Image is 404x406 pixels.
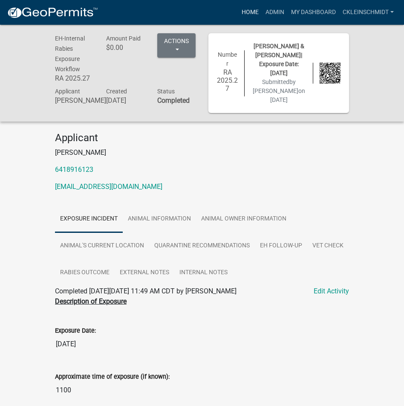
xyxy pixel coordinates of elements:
[307,232,349,260] a: Vet Check
[55,74,93,82] h6: RA 2025.27
[106,88,127,95] span: Created
[55,183,162,191] a: [EMAIL_ADDRESS][DOMAIN_NAME]
[123,206,196,233] a: Animal Information
[55,297,127,305] u: Description of Exposure
[253,78,305,103] span: Submitted on [DATE]
[157,33,196,58] button: Actions
[238,4,262,20] a: Home
[55,206,123,233] a: Exposure Incident
[314,286,349,296] a: Edit Activity
[106,96,144,104] h6: [DATE]
[55,259,115,287] a: Rabies Outcome
[320,63,341,84] img: QR code
[55,88,80,95] span: Applicant
[288,4,339,20] a: My Dashboard
[55,328,96,334] label: Exposure Date:
[217,68,238,93] h6: RA 2025.27
[55,35,85,72] span: EH-Internal Rabies Exposure Workflow
[55,96,93,104] h6: [PERSON_NAME]
[149,232,255,260] a: Quarantine Recommendations
[106,35,141,42] span: Amount Paid
[157,96,190,104] strong: Completed
[106,43,144,52] h6: $0.00
[55,148,349,158] p: [PERSON_NAME]
[196,206,291,233] a: Animal Owner Information
[174,259,233,287] a: Internal Notes
[255,232,307,260] a: EH Follow-up
[55,165,93,174] a: 6418916123
[262,4,288,20] a: Admin
[115,259,174,287] a: External Notes
[55,232,149,260] a: Animal's Current Location
[218,51,237,67] span: Number
[254,43,304,76] span: [PERSON_NAME] & [PERSON_NAME]| Exposure Date: [DATE]
[55,287,237,295] span: Completed [DATE][DATE] 11:49 AM CDT by [PERSON_NAME]
[55,132,349,144] h4: Applicant
[55,374,170,380] label: Approximate time of exposure (if known):
[339,4,397,20] a: ckleinschmidt
[157,88,175,95] span: Status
